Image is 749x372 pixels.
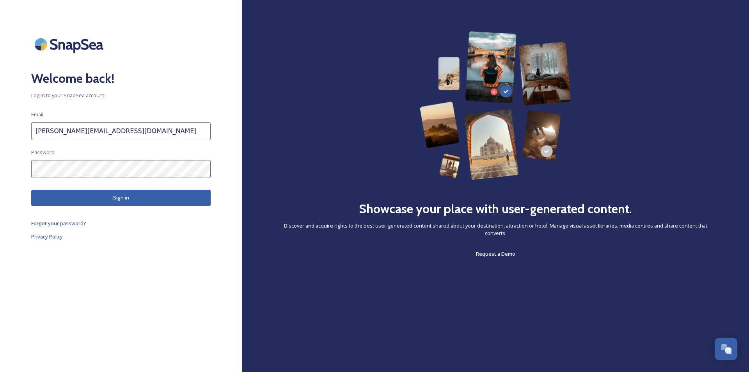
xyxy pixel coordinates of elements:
[31,190,211,206] button: Sign in
[31,69,211,88] h2: Welcome back!
[715,338,737,360] button: Open Chat
[31,111,43,118] span: Email
[31,92,211,99] span: Log in to your SnapSea account
[31,31,109,57] img: SnapSea Logo
[476,250,515,257] span: Request a Demo
[420,31,572,180] img: 63b42ca75bacad526042e722_Group%20154-p-800.png
[31,219,211,228] a: Forgot your password?
[359,199,632,218] h2: Showcase your place with user-generated content.
[31,220,86,227] span: Forgot your password?
[31,233,63,240] span: Privacy Policy
[31,122,211,140] input: john.doe@snapsea.io
[273,222,718,237] span: Discover and acquire rights to the best user-generated content shared about your destination, att...
[476,249,515,258] a: Request a Demo
[31,232,211,241] a: Privacy Policy
[31,149,55,156] span: Password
